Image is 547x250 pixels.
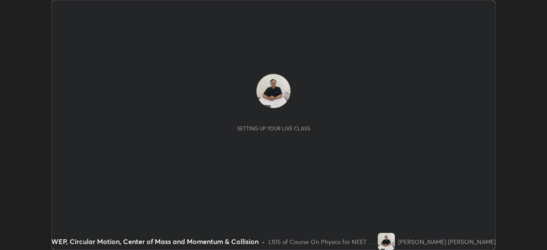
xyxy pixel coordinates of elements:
[256,74,291,108] img: 41e7887b532e4321b7028f2b9b7873d0.jpg
[398,237,496,246] div: [PERSON_NAME] [PERSON_NAME]
[268,237,374,246] div: L105 of Course On Physics for NEET Growth 1 2027
[378,233,395,250] img: 41e7887b532e4321b7028f2b9b7873d0.jpg
[237,125,310,132] div: Setting up your live class
[262,237,265,246] div: •
[51,236,259,247] div: WEP, Circular Motion, Center of Mass and Momentum & Collision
